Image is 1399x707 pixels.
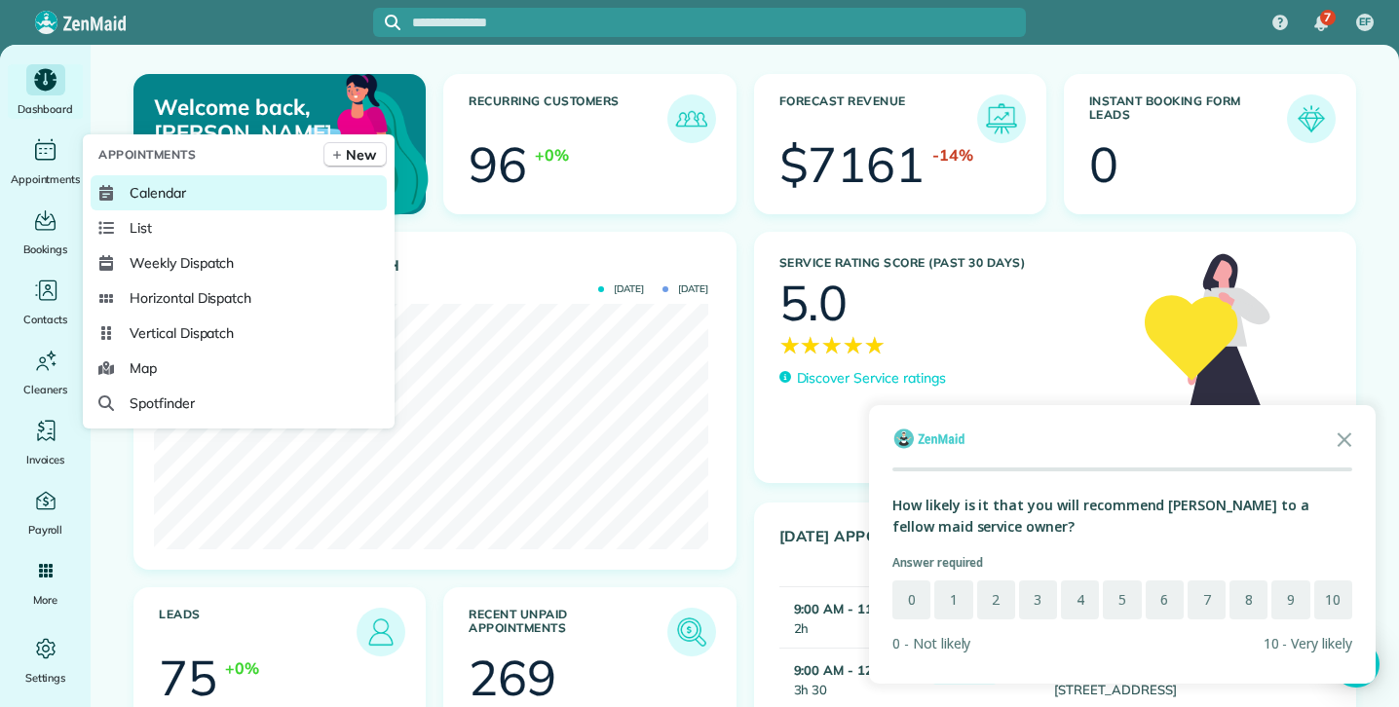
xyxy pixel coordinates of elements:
[469,140,527,189] div: 96
[932,143,973,167] div: -14%
[28,520,63,540] span: Payroll
[23,310,67,329] span: Contacts
[1089,94,1287,143] h3: Instant Booking Form Leads
[892,635,970,652] div: 0 - Not likely
[8,64,83,119] a: Dashboard
[23,240,68,259] span: Bookings
[361,613,400,651] img: icon_leads-1bed01f49abd5b7fead27621c3d59655bb73ed531f8eeb49469d10e621d6b896.png
[130,183,186,203] span: Calendar
[18,99,73,119] span: Dashboard
[91,210,387,245] a: List
[892,580,930,619] button: 0
[469,608,666,656] h3: Recent unpaid appointments
[1325,419,1364,458] button: Close the survey
[91,351,387,386] a: Map
[1324,10,1331,25] span: 7
[794,662,915,678] strong: 9:00 AM - 12:30 PM
[934,580,972,619] button: 1
[346,145,376,165] span: New
[892,495,1352,538] div: How likely is it that you will recommend [PERSON_NAME] to a fellow maid service owner?
[91,175,387,210] a: Calendar
[779,368,946,389] a: Discover Service ratings
[385,15,400,30] svg: Focus search
[821,327,843,362] span: ★
[130,358,157,378] span: Map
[91,386,387,421] a: Spotfinder
[23,380,67,399] span: Cleaners
[469,94,666,143] h3: Recurring Customers
[672,613,711,651] img: icon_unpaid_appointments-47b8ce3997adf2238b356f14209ab4cced10bd1f174958f3ca8f1d0dd7fffeee.png
[1103,580,1141,619] button: 5
[1229,580,1267,619] button: 8
[1089,140,1118,189] div: 0
[154,94,330,146] p: Welcome back, [PERSON_NAME]!
[982,99,1021,138] img: icon_forecast_revenue-8c13a41c7ed35a8dcfafea3cbb826a0462acb37728057bba2d056411b612bbbe.png
[8,633,83,688] a: Settings
[1146,580,1184,619] button: 6
[225,656,259,680] div: +0%
[1264,635,1352,652] div: 10 - Very likely
[159,608,357,656] h3: Leads
[130,393,195,413] span: Spotfinder
[8,485,83,540] a: Payroll
[8,205,83,259] a: Bookings
[843,327,864,362] span: ★
[91,316,387,351] a: Vertical Dispatch
[1301,2,1342,45] div: 7 unread notifications
[8,275,83,329] a: Contacts
[662,284,708,294] span: [DATE]
[130,288,251,308] span: Horizontal Dispatch
[26,450,65,469] span: Invoices
[33,590,57,610] span: More
[244,52,433,241] img: dashboard_welcome-42a62b7d889689a78055ac9021e634bf52bae3f8056760290aed330b23ab8690.png
[11,169,81,189] span: Appointments
[130,218,152,238] span: List
[130,253,234,273] span: Weekly Dispatch
[1061,580,1099,619] button: 4
[1019,580,1057,619] button: 3
[779,587,923,649] td: 2h
[869,405,1376,684] div: Survey
[91,280,387,316] a: Horizontal Dispatch
[25,668,66,688] span: Settings
[8,134,83,189] a: Appointments
[794,601,916,616] strong: 9:00 AM - 11:00 AM
[1292,99,1331,138] img: icon_form_leads-04211a6a04a5b2264e4ee56bc0799ec3eb69b7e499cbb523a139df1d13a81ae0.png
[797,368,946,389] p: Discover Service ratings
[1271,580,1309,619] button: 9
[779,256,1125,270] h3: Service Rating score (past 30 days)
[598,284,644,294] span: [DATE]
[98,145,196,165] span: Appointments
[8,415,83,469] a: Invoices
[800,327,821,362] span: ★
[1359,15,1371,30] span: EF
[159,257,716,275] h3: Actual Revenue this month
[8,345,83,399] a: Cleaners
[977,580,1015,619] button: 2
[91,245,387,280] a: Weekly Dispatch
[159,653,217,702] div: 75
[779,94,977,143] h3: Forecast Revenue
[779,279,849,327] div: 5.0
[469,653,556,702] div: 269
[323,142,387,167] a: New
[1188,580,1226,619] button: 7
[535,143,569,167] div: +0%
[672,99,711,138] img: icon_recurring_customers-cf858462ba22bcd05b5a5880d41d6543d210077de5bb9ebc9590e49fd87d84ed.png
[1314,580,1352,619] button: 10
[130,323,234,343] span: Vertical Dispatch
[779,327,801,362] span: ★
[779,140,926,189] div: $7161
[373,15,400,30] button: Focus search
[864,327,886,362] span: ★
[892,427,966,450] img: Company logo
[892,553,1352,573] p: Answer required
[779,528,1283,572] h3: [DATE] Appointments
